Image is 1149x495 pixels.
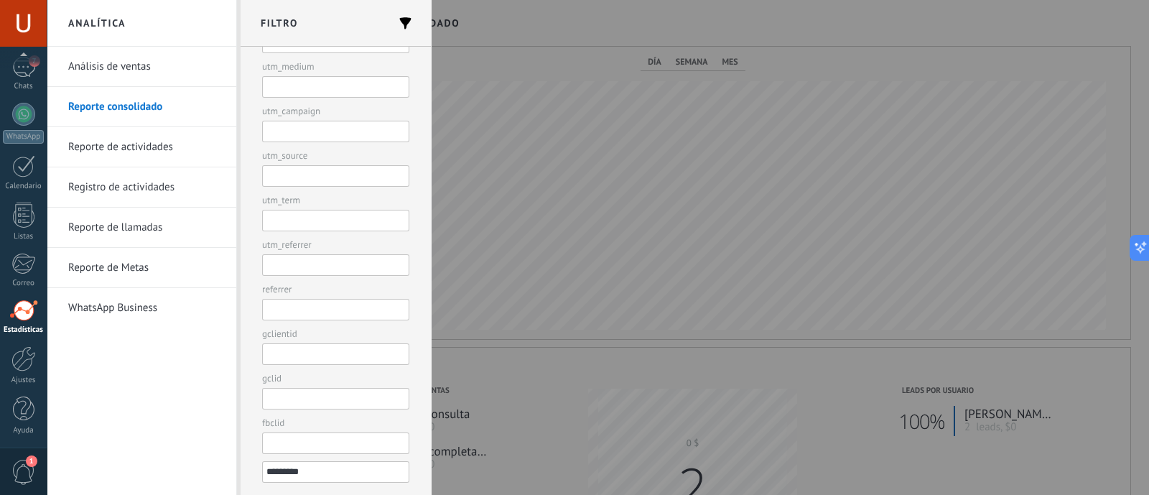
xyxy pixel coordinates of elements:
a: Reporte de Metas [68,248,222,288]
div: utm_term [262,194,409,206]
div: Chats [3,82,45,91]
div: Ayuda [3,426,45,435]
div: WhatsApp [3,130,44,144]
a: Registro de actividades [68,167,222,208]
li: Reporte de Metas [47,248,236,288]
div: utm_source [262,149,409,162]
div: utm_referrer [262,239,409,251]
div: Ajustes [3,376,45,385]
div: referrer [262,283,409,295]
li: Análisis de ventas [47,47,236,87]
li: Reporte consolidado [47,87,236,127]
div: Calendario [3,182,45,191]
li: Reporte de llamadas [47,208,236,248]
div: fbclid [262,417,409,429]
a: WhatsApp Business [68,288,222,328]
div: Correo [3,279,45,288]
div: utm_medium [262,60,409,73]
a: Reporte de llamadas [68,208,222,248]
li: Registro de actividades [47,167,236,208]
div: Listas [3,232,45,241]
div: utm_campaign [262,105,409,117]
span: 1 [26,455,37,467]
a: Reporte consolidado [68,87,222,127]
li: Reporte de actividades [47,127,236,167]
a: Reporte de actividades [68,127,222,167]
div: Estadísticas [3,325,45,335]
div: gclientid [262,328,409,340]
li: WhatsApp Business [47,288,236,328]
a: Análisis de ventas [68,47,222,87]
div: gclid [262,372,409,384]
